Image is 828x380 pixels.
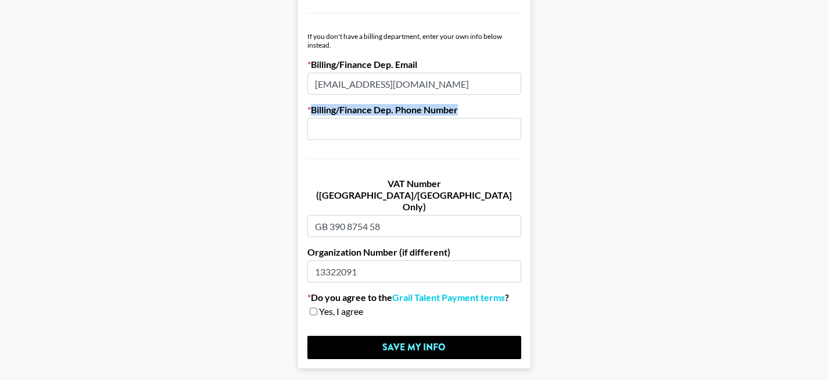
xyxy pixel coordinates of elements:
label: VAT Number ([GEOGRAPHIC_DATA]/[GEOGRAPHIC_DATA] Only) [307,178,521,213]
label: Do you agree to the ? [307,292,521,303]
span: Yes, I agree [319,306,363,317]
a: Grail Talent Payment terms [392,292,505,303]
label: Billing/Finance Dep. Email [307,59,521,70]
input: Save My Info [307,336,521,359]
label: Billing/Finance Dep. Phone Number [307,104,521,116]
label: Organization Number (if different) [307,246,521,258]
div: If you don't have a billing department, enter your own info below instead. [307,32,521,49]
